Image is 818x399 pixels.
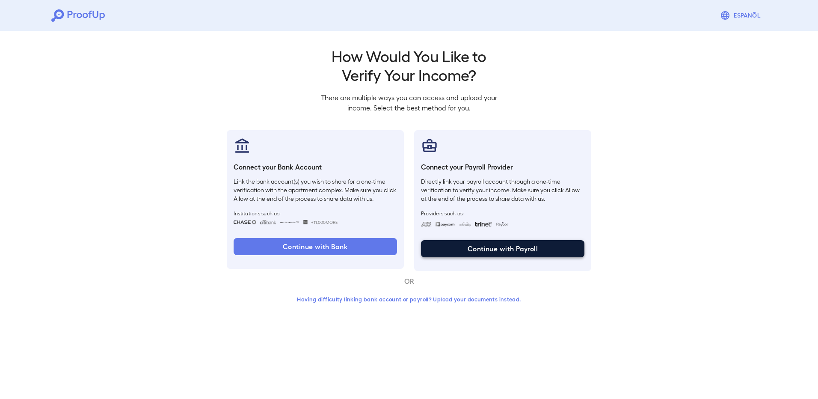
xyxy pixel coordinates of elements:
[234,137,251,154] img: bankAccount.svg
[260,220,276,224] img: citibank.svg
[234,162,397,172] h6: Connect your Bank Account
[421,137,438,154] img: payrollProvider.svg
[279,220,300,224] img: bankOfAmerica.svg
[311,219,338,226] span: +11,000 More
[234,177,397,203] p: Link the bank account(s) you wish to share for a one-time verification with the apartment complex...
[459,222,471,226] img: workday.svg
[234,210,397,217] span: Institutions such as:
[234,238,397,255] button: Continue with Bank
[421,162,584,172] h6: Connect your Payroll Provider
[314,92,504,113] p: There are multiple ways you can access and upload your income. Select the best method for you.
[435,222,456,226] img: paycom.svg
[303,220,308,224] img: wellsfargo.svg
[284,292,534,307] button: Having difficulty linking bank account or payroll? Upload your documents instead.
[421,177,584,203] p: Directly link your payroll account through a one-time verification to verify your income. Make su...
[314,46,504,84] h2: How Would You Like to Verify Your Income?
[475,222,492,226] img: trinet.svg
[421,222,432,226] img: adp.svg
[234,220,256,224] img: chase.svg
[400,276,418,286] p: OR
[717,7,767,24] button: Espanõl
[421,240,584,257] button: Continue with Payroll
[495,222,509,226] img: paycon.svg
[421,210,584,217] span: Providers such as:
